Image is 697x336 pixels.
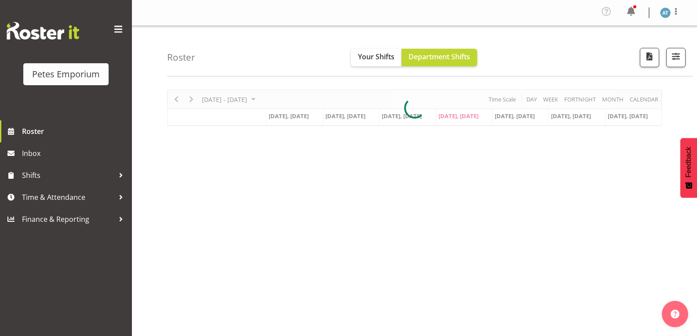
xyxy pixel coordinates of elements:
button: Department Shifts [401,49,477,66]
img: help-xxl-2.png [671,310,679,318]
h4: Roster [167,52,195,62]
span: Shifts [22,169,114,182]
button: Filter Shifts [666,48,686,67]
div: Petes Emporium [32,68,100,81]
span: Inbox [22,147,128,160]
span: Feedback [685,147,693,177]
span: Department Shifts [409,52,470,61]
span: Time & Attendance [22,191,114,204]
button: Download a PDF of the roster according to the set date range. [640,48,659,67]
span: Finance & Reporting [22,213,114,226]
button: Your Shifts [351,49,401,66]
img: Rosterit website logo [7,22,79,40]
img: alex-micheal-taniwha5364.jpg [660,7,671,18]
span: Roster [22,125,128,138]
button: Feedback - Show survey [680,138,697,198]
span: Your Shifts [358,52,394,61]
